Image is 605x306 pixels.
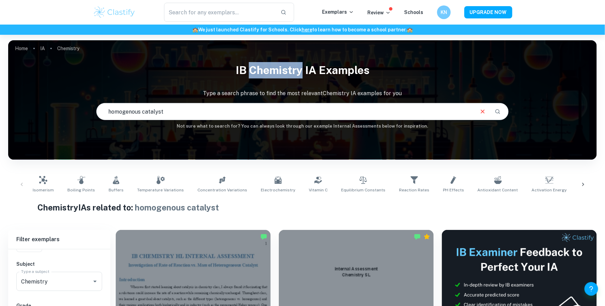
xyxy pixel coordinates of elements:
button: Help and Feedback [585,282,598,296]
span: Reaction Rates [399,187,429,193]
p: Exemplars [322,8,354,16]
h6: Subject [16,260,102,268]
span: homogenous catalyst [135,203,219,212]
span: Temperature Variations [137,187,184,193]
span: 🏫 [192,27,198,32]
a: IA [40,44,45,53]
button: Open [90,277,100,286]
span: Boiling Points [67,187,95,193]
p: Review [368,9,391,16]
button: Search [492,106,504,117]
p: Chemistry [57,45,79,52]
span: 🏫 [407,27,413,32]
span: Equilibrium Constants [341,187,385,193]
a: Schools [404,10,424,15]
span: Isomerism [33,187,54,193]
p: Type a search phrase to find the most relevant Chemistry IA examples for you [8,89,597,98]
h6: Not sure what to search for? You can always look through our example Internal Assessments below f... [8,123,597,130]
button: UPGRADE NOW [464,6,512,18]
input: E.g. enthalpy of combustion, Winkler method, phosphate and temperature... [97,102,473,121]
a: Home [15,44,28,53]
img: Marked [414,233,421,240]
span: Electrochemistry [261,187,295,193]
button: Clear [476,105,489,118]
h1: IB Chemistry IA examples [8,59,597,81]
button: KN [437,5,451,19]
span: Concentration Variations [197,187,247,193]
h6: KN [440,9,448,16]
span: Activation Energy [532,187,567,193]
h6: Filter exemplars [8,230,110,249]
span: Antioxidant Content [478,187,518,193]
span: Buffers [109,187,124,193]
a: here [302,27,312,32]
h1: Chemistry IAs related to: [37,201,567,214]
div: Premium [424,233,430,240]
label: Type a subject [21,269,49,275]
span: pH Effects [443,187,464,193]
img: Marked [260,233,267,240]
input: Search for any exemplars... [164,3,275,22]
span: Vitamin C [309,187,328,193]
h6: We just launched Clastify for Schools. Click to learn how to become a school partner. [1,26,604,33]
img: Clastify logo [93,5,136,19]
